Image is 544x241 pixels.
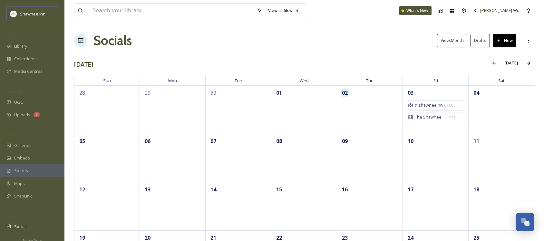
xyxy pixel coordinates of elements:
span: SnapLink [14,193,32,199]
span: Maps [14,180,25,187]
span: 02 [340,88,349,97]
span: 11 [472,137,481,146]
span: Fri [403,76,469,85]
span: Collections [14,56,35,62]
img: shawnee-300x300.jpg [10,11,17,17]
span: WIDGETS [6,132,21,137]
span: SOCIALS [6,214,19,218]
span: 12 [78,185,87,194]
span: Thu [337,76,403,85]
span: Sat [469,76,534,85]
span: 07 [209,137,218,146]
span: 17 [406,185,415,194]
span: 01 [275,88,284,97]
span: 28 [78,88,87,97]
input: Search your library [89,4,253,18]
a: Socials [93,31,132,50]
span: Galleries [14,142,32,149]
span: COLLECT [6,89,20,94]
span: 30 [209,88,218,97]
span: Shawnee Inn [20,11,45,17]
span: Sun [74,76,140,85]
span: UGC [14,99,23,105]
span: @shawneeinn [415,102,443,108]
button: Open Chat [516,213,534,231]
button: Drafts [471,34,490,47]
span: Stories [14,168,28,174]
span: [PERSON_NAME] Wo [480,7,520,13]
span: Media Centres [14,68,43,74]
span: 29 [143,88,152,97]
span: Embeds [14,155,30,161]
a: Drafts [471,34,493,47]
span: 18 [472,185,481,194]
span: Mon [140,76,206,85]
span: 04 [472,88,481,97]
span: Socials [14,224,28,230]
span: The Shawnee... [415,114,444,120]
a: View all files [265,4,303,17]
button: New [493,34,516,47]
span: 03 [406,88,415,97]
span: 05 [78,137,87,146]
span: 08 [275,137,284,146]
span: 16 [340,185,349,194]
span: Uploads [14,112,30,118]
span: 09 [340,137,349,146]
span: 15 [275,185,284,194]
span: Library [14,43,27,49]
button: View:Month [437,34,467,47]
span: 13 [143,185,152,194]
span: 06 [143,137,152,146]
span: 07:00 [446,114,455,120]
div: 5 [34,112,40,117]
span: 14 [209,185,218,194]
a: What's New [399,6,432,15]
span: 07:00 [444,103,453,108]
a: [PERSON_NAME] Wo [470,4,523,17]
span: 10 [406,137,415,146]
span: Tue [206,76,271,85]
div: [DATE] [501,57,521,69]
h3: [DATE] [74,60,93,69]
span: MEDIA [6,33,18,38]
span: Wed [271,76,337,85]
